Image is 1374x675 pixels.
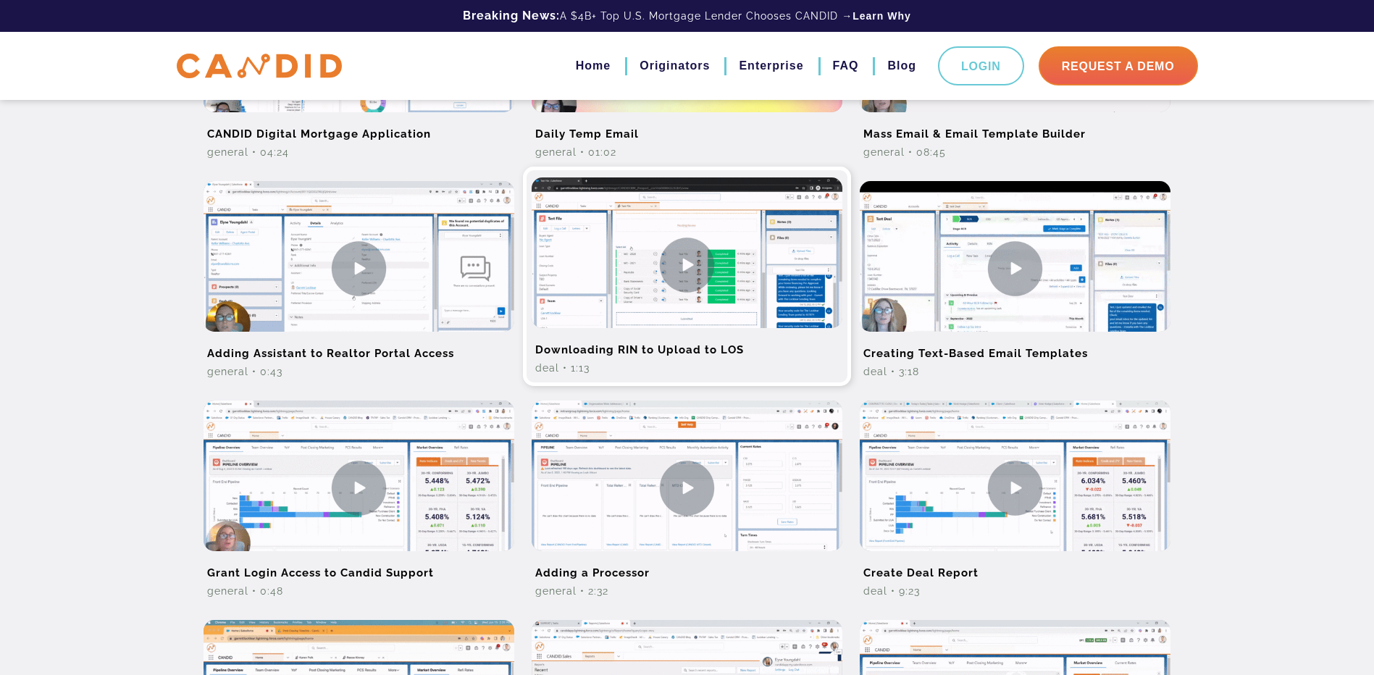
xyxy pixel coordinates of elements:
h2: Grant Login Access to Candid Support [204,551,514,584]
h2: Adding a Processor [532,551,842,584]
b: Breaking News: [463,9,560,22]
div: General • 0:48 [204,584,514,598]
a: Originators [640,54,710,78]
a: Request A Demo [1039,46,1198,85]
h2: CANDID Digital Mortgage Application [204,112,514,145]
img: Adding Assistant to Realtor Portal Access Video [204,181,514,356]
a: Enterprise [739,54,803,78]
a: Login [938,46,1024,85]
img: Creating Text-Based Email Templates Video [860,181,1170,356]
img: Downloading RIN to Upload to LOS Video [532,177,842,352]
a: FAQ [833,54,859,78]
div: General • 08:45 [860,145,1170,159]
div: Deal • 3:18 [860,364,1170,379]
div: General • 04:24 [204,145,514,159]
img: Grant Login Access to Candid Support Video [204,401,514,575]
h2: Mass Email & Email Template Builder [860,112,1170,145]
h2: Daily Temp Email [532,112,842,145]
div: General • 2:32 [532,584,842,598]
a: Blog [887,54,916,78]
a: Learn Why [853,9,911,23]
h2: Adding Assistant to Realtor Portal Access [204,332,514,364]
div: General • 01:02 [532,145,842,159]
h2: Creating Text-Based Email Templates [860,332,1170,364]
h2: Create Deal Report [860,551,1170,584]
h2: Downloading RIN to Upload to LOS [532,328,842,361]
div: Deal • 9:23 [860,584,1170,598]
div: General • 0:43 [204,364,514,379]
div: Deal • 1:13 [532,361,842,375]
a: Home [576,54,611,78]
img: CANDID APP [177,54,342,79]
img: Adding a Processor Video [532,401,842,575]
img: Create Deal Report Video [860,401,1170,575]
